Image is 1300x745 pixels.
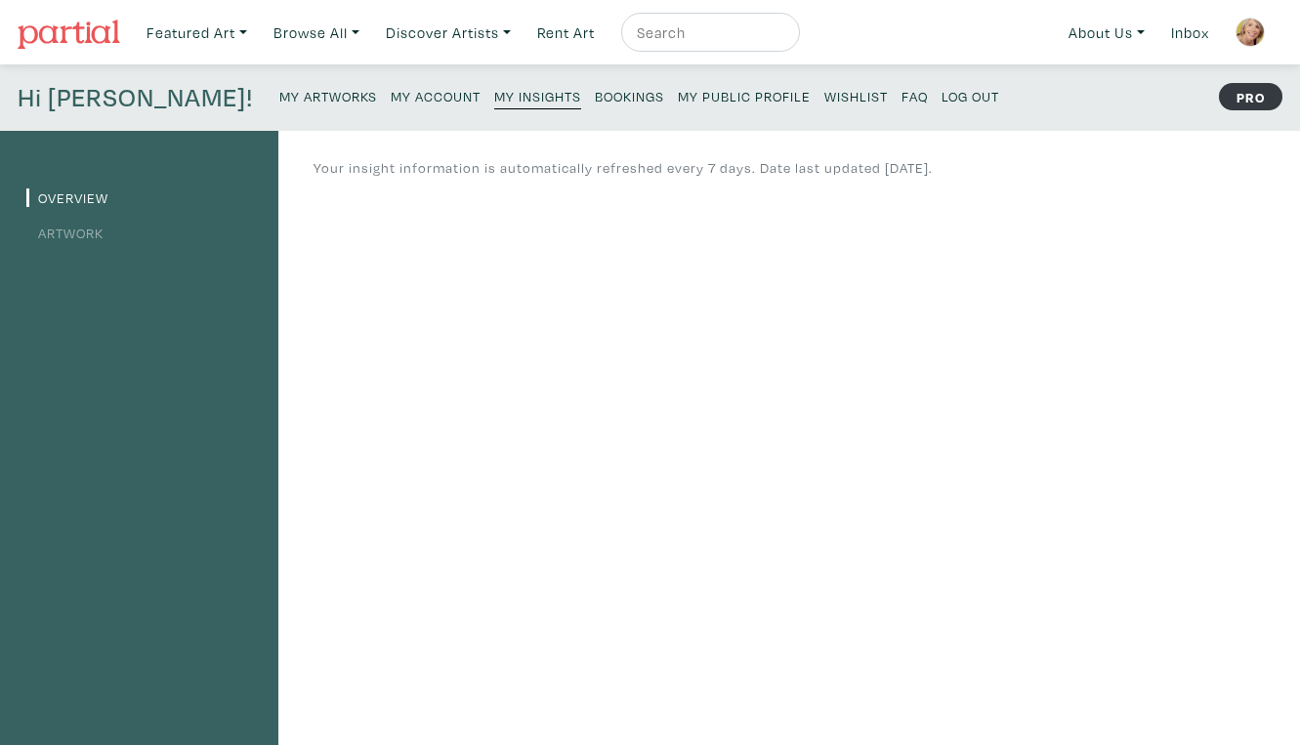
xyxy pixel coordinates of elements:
[595,87,664,105] small: Bookings
[391,87,481,105] small: My Account
[26,188,108,207] a: Overview
[494,87,581,105] small: My Insights
[26,224,104,242] a: Artwork
[528,13,604,53] a: Rent Art
[279,87,377,105] small: My Artworks
[824,87,888,105] small: Wishlist
[18,82,253,113] h4: Hi [PERSON_NAME]!
[902,82,928,108] a: FAQ
[824,82,888,108] a: Wishlist
[942,87,999,105] small: Log Out
[902,87,928,105] small: FAQ
[138,13,256,53] a: Featured Art
[635,21,781,45] input: Search
[391,82,481,108] a: My Account
[942,82,999,108] a: Log Out
[494,82,581,109] a: My Insights
[265,13,368,53] a: Browse All
[1060,13,1153,53] a: About Us
[1236,18,1265,47] img: phpThumb.php
[678,87,811,105] small: My Public Profile
[279,82,377,108] a: My Artworks
[595,82,664,108] a: Bookings
[314,157,933,179] p: Your insight information is automatically refreshed every 7 days. Date last updated [DATE].
[377,13,520,53] a: Discover Artists
[678,82,811,108] a: My Public Profile
[1162,13,1218,53] a: Inbox
[1219,83,1282,110] strong: PRO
